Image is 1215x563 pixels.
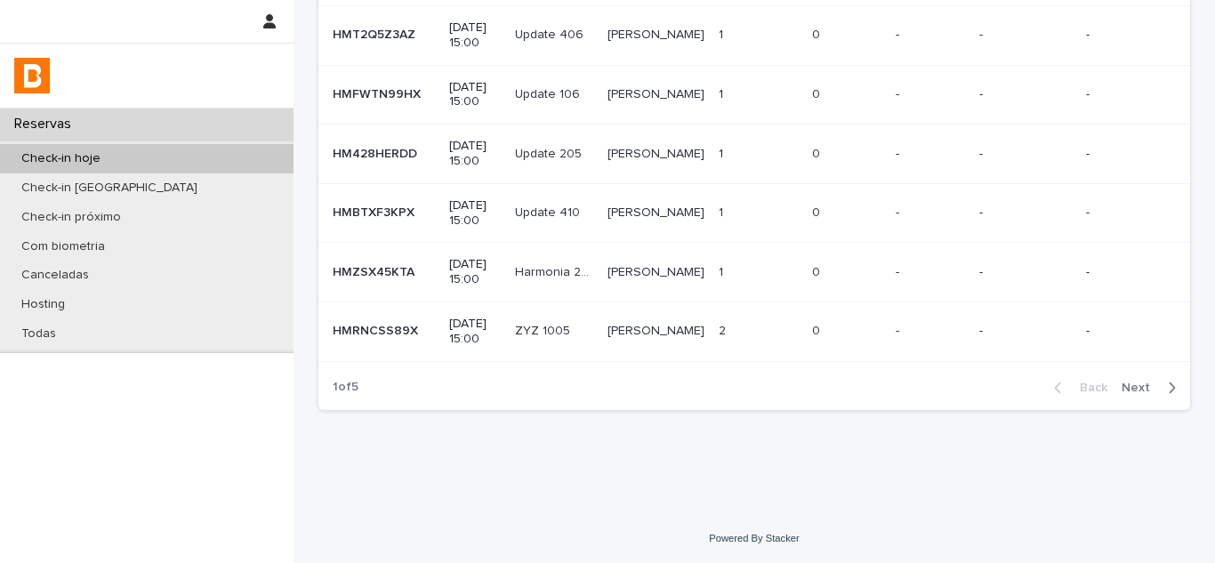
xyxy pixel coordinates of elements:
[333,261,418,280] p: HMZSX45KTA
[1122,382,1161,394] span: Next
[1086,28,1162,43] p: -
[979,265,1072,280] p: -
[449,198,501,229] p: [DATE] 15:00
[333,143,421,162] p: HM428HERDD
[318,125,1190,184] tr: HM428HERDDHM428HERDD [DATE] 15:00Update 205Update 205 [PERSON_NAME][PERSON_NAME] 11 00 ---
[719,143,727,162] p: 1
[607,24,708,43] p: [PERSON_NAME]
[979,147,1072,162] p: -
[896,205,964,221] p: -
[7,210,135,225] p: Check-in próximo
[607,143,708,162] p: [PERSON_NAME]
[1040,380,1114,396] button: Back
[607,84,708,102] p: [PERSON_NAME]
[979,205,1072,221] p: -
[719,202,727,221] p: 1
[7,268,103,283] p: Canceladas
[1086,265,1162,280] p: -
[333,320,422,339] p: HMRNCSS89X
[515,202,583,221] p: Update 410
[812,261,824,280] p: 0
[896,265,964,280] p: -
[515,24,587,43] p: Update 406
[896,324,964,339] p: -
[515,320,574,339] p: ZYZ 1005
[979,324,1072,339] p: -
[449,317,501,347] p: [DATE] 15:00
[333,202,418,221] p: HMBTXF3KPX
[812,24,824,43] p: 0
[14,58,50,93] img: zVaNuJHRTjyIjT5M9Xd5
[1086,87,1162,102] p: -
[318,302,1190,361] tr: HMRNCSS89XHMRNCSS89X [DATE] 15:00ZYZ 1005ZYZ 1005 [PERSON_NAME][PERSON_NAME] 22 00 ---
[449,80,501,110] p: [DATE] 15:00
[1086,324,1162,339] p: -
[7,326,70,342] p: Todas
[719,84,727,102] p: 1
[719,320,729,339] p: 2
[1069,382,1107,394] span: Back
[607,202,708,221] p: Liana Figueiredo
[318,183,1190,243] tr: HMBTXF3KPXHMBTXF3KPX [DATE] 15:00Update 410Update 410 [PERSON_NAME][PERSON_NAME] 11 00 ---
[333,84,424,102] p: HMFWTN99HX
[607,261,708,280] p: [PERSON_NAME]
[812,143,824,162] p: 0
[449,139,501,169] p: [DATE] 15:00
[333,24,419,43] p: HMT2Q5Z3AZ
[979,87,1072,102] p: -
[318,243,1190,302] tr: HMZSX45KTAHMZSX45KTA [DATE] 15:00Harmonia 211BHarmonia 211B [PERSON_NAME][PERSON_NAME] 11 00 ---
[7,151,115,166] p: Check-in hoje
[1086,147,1162,162] p: -
[515,143,585,162] p: Update 205
[515,84,583,102] p: Update 106
[7,297,79,312] p: Hosting
[7,181,212,196] p: Check-in [GEOGRAPHIC_DATA]
[449,257,501,287] p: [DATE] 15:00
[1114,380,1190,396] button: Next
[709,533,799,543] a: Powered By Stacker
[812,202,824,221] p: 0
[719,261,727,280] p: 1
[896,28,964,43] p: -
[318,366,373,409] p: 1 of 5
[7,116,85,133] p: Reservas
[1086,205,1162,221] p: -
[896,147,964,162] p: -
[812,320,824,339] p: 0
[449,20,501,51] p: [DATE] 15:00
[515,261,596,280] p: Harmonia 211B
[896,87,964,102] p: -
[7,239,119,254] p: Com biometria
[318,5,1190,65] tr: HMT2Q5Z3AZHMT2Q5Z3AZ [DATE] 15:00Update 406Update 406 [PERSON_NAME][PERSON_NAME] 11 00 ---
[607,320,708,339] p: [PERSON_NAME]
[979,28,1072,43] p: -
[719,24,727,43] p: 1
[318,65,1190,125] tr: HMFWTN99HXHMFWTN99HX [DATE] 15:00Update 106Update 106 [PERSON_NAME][PERSON_NAME] 11 00 ---
[812,84,824,102] p: 0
